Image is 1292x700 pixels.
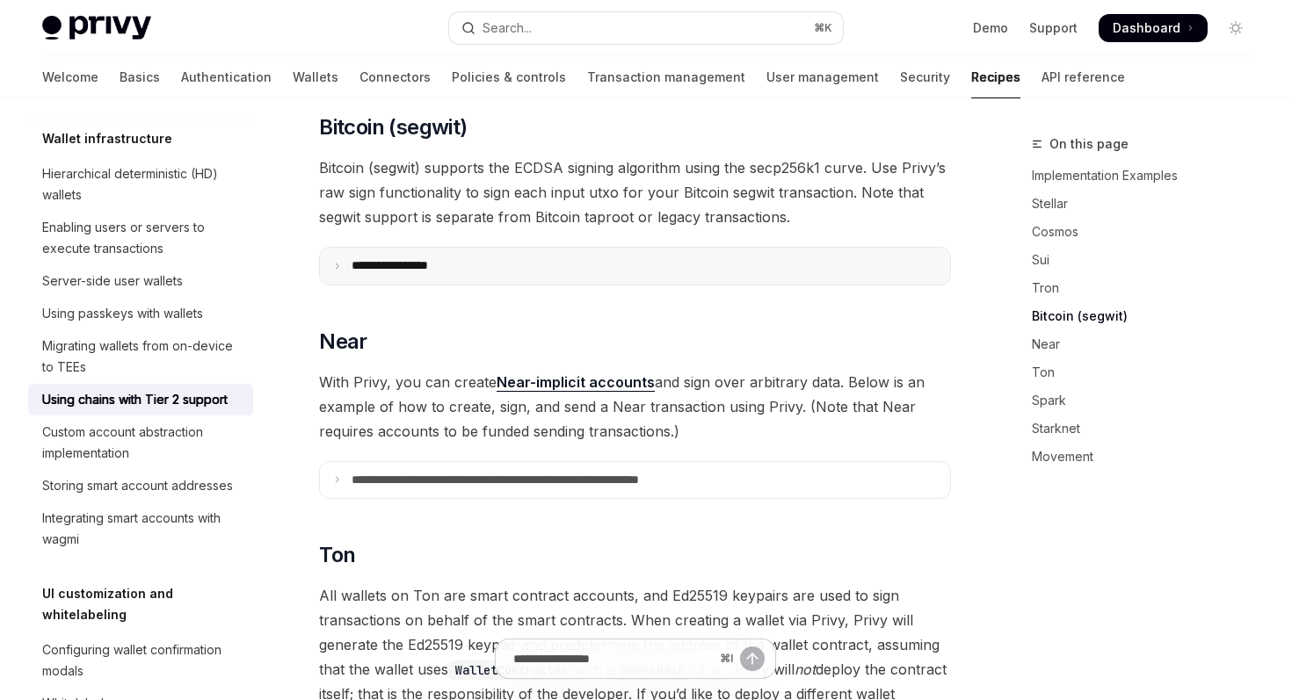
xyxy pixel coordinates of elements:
[814,21,832,35] span: ⌘ K
[42,422,243,464] div: Custom account abstraction implementation
[513,639,713,678] input: Ask a question...
[1032,162,1264,190] a: Implementation Examples
[42,639,243,682] div: Configuring wallet confirmation modals
[971,56,1020,98] a: Recipes
[42,217,243,259] div: Enabling users or servers to execute transactions
[1222,14,1250,42] button: Toggle dark mode
[1032,218,1264,246] a: Cosmos
[28,384,253,415] a: Using chains with Tier 2 support
[1049,134,1129,155] span: On this page
[1032,274,1264,302] a: Tron
[42,56,98,98] a: Welcome
[587,56,745,98] a: Transaction management
[319,541,355,569] span: Ton
[319,113,467,141] span: Bitcoin (segwit)
[28,470,253,502] a: Storing smart account addresses
[28,212,253,264] a: Enabling users or servers to execute transactions
[319,328,367,356] span: Near
[1032,386,1264,415] a: Spark
[293,56,338,98] a: Wallets
[28,502,253,555] a: Integrating smart accounts with wagmi
[1032,246,1264,274] a: Sui
[120,56,160,98] a: Basics
[740,646,765,671] button: Send message
[319,370,951,444] span: With Privy, you can create and sign over arbitrary data. Below is an example of how to create, si...
[42,583,253,625] h5: UI customization and whitelabeling
[28,330,253,383] a: Migrating wallets from on-device to TEEs
[1032,415,1264,443] a: Starknet
[28,298,253,329] a: Using passkeys with wallets
[28,265,253,297] a: Server-side user wallets
[1042,56,1125,98] a: API reference
[973,19,1008,37] a: Demo
[42,336,243,378] div: Migrating wallets from on-device to TEEs
[42,128,172,149] h5: Wallet infrastructure
[497,373,655,392] a: Near-implicit accounts
[28,416,253,469] a: Custom account abstraction implementation
[42,508,243,550] div: Integrating smart accounts with wagmi
[42,303,203,324] div: Using passkeys with wallets
[319,155,951,229] span: Bitcoin (segwit) supports the ECDSA signing algorithm using the secp256k1 curve. Use Privy’s raw ...
[28,158,253,211] a: Hierarchical deterministic (HD) wallets
[1032,330,1264,358] a: Near
[766,56,879,98] a: User management
[1032,358,1264,386] a: Ton
[1113,19,1180,37] span: Dashboard
[28,634,253,687] a: Configuring wallet confirmation modals
[1032,443,1264,471] a: Movement
[42,271,183,292] div: Server-side user wallets
[181,56,272,98] a: Authentication
[42,475,233,496] div: Storing smart account addresses
[1099,14,1208,42] a: Dashboard
[449,12,842,44] button: Open search
[42,16,151,40] img: light logo
[452,56,566,98] a: Policies & controls
[42,389,228,410] div: Using chains with Tier 2 support
[1029,19,1078,37] a: Support
[1032,302,1264,330] a: Bitcoin (segwit)
[42,163,243,206] div: Hierarchical deterministic (HD) wallets
[483,18,532,39] div: Search...
[1032,190,1264,218] a: Stellar
[359,56,431,98] a: Connectors
[900,56,950,98] a: Security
